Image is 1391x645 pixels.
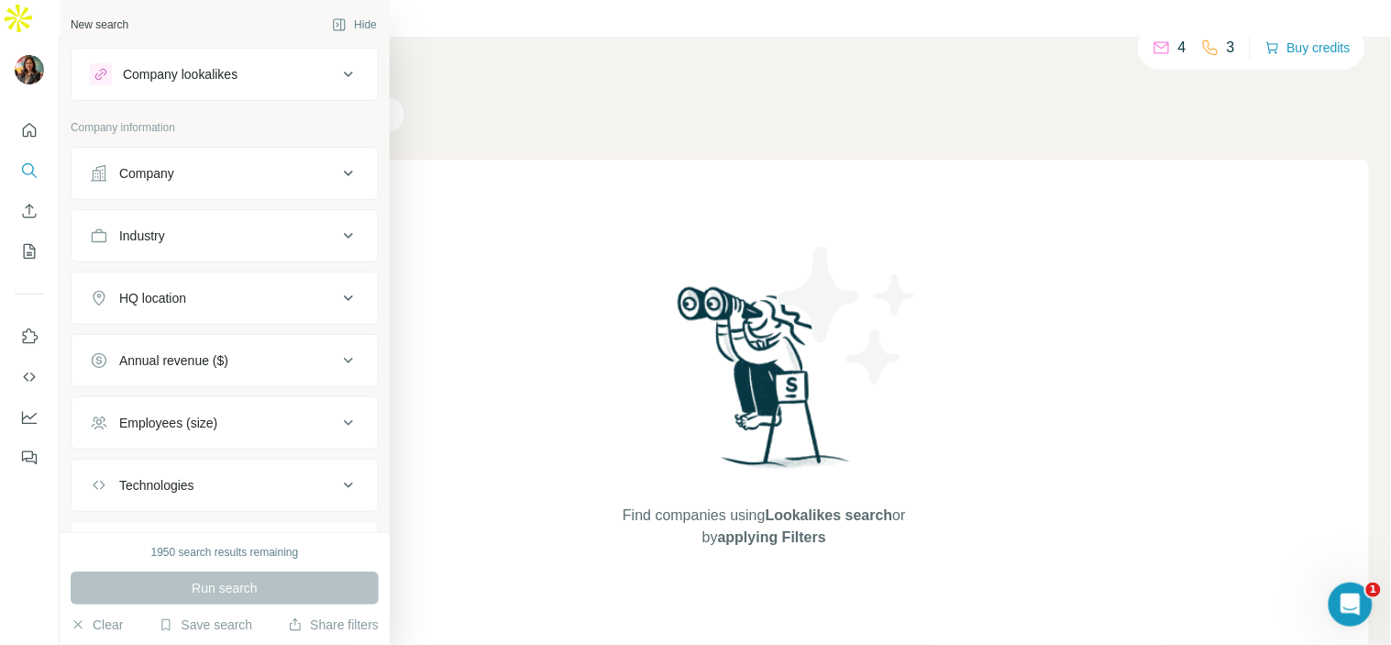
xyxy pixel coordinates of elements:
[1178,37,1187,59] p: 4
[15,441,44,474] button: Feedback
[15,55,44,84] img: Avatar
[119,351,228,370] div: Annual revenue ($)
[72,214,378,258] button: Industry
[288,616,379,634] button: Share filters
[617,505,911,549] span: Find companies using or by
[15,361,44,394] button: Use Surfe API
[119,227,165,245] div: Industry
[72,526,378,570] button: Keywords
[72,151,378,195] button: Company
[159,616,252,634] button: Save search
[15,235,44,268] button: My lists
[72,339,378,383] button: Annual revenue ($)
[766,507,893,523] span: Lookalikes search
[1329,583,1373,627] iframe: Intercom live chat
[72,401,378,445] button: Employees (size)
[15,195,44,228] button: Enrich CSV
[123,65,237,83] div: Company lookalikes
[15,401,44,434] button: Dashboard
[765,233,930,398] img: Surfe Illustration - Stars
[1265,35,1351,61] button: Buy credits
[718,529,826,545] span: applying Filters
[15,154,44,187] button: Search
[71,119,379,136] p: Company information
[72,463,378,507] button: Technologies
[119,289,186,307] div: HQ location
[72,276,378,320] button: HQ location
[151,544,299,561] div: 1950 search results remaining
[1227,37,1235,59] p: 3
[15,114,44,147] button: Quick start
[15,320,44,353] button: Use Surfe on LinkedIn
[71,616,123,634] button: Clear
[669,282,860,486] img: Surfe Illustration - Woman searching with binoculars
[1366,583,1381,597] span: 1
[119,476,194,495] div: Technologies
[119,164,174,183] div: Company
[319,11,390,39] button: Hide
[160,59,1369,84] h4: Search
[72,52,378,96] button: Company lookalikes
[71,17,128,33] div: New search
[119,414,217,432] div: Employees (size)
